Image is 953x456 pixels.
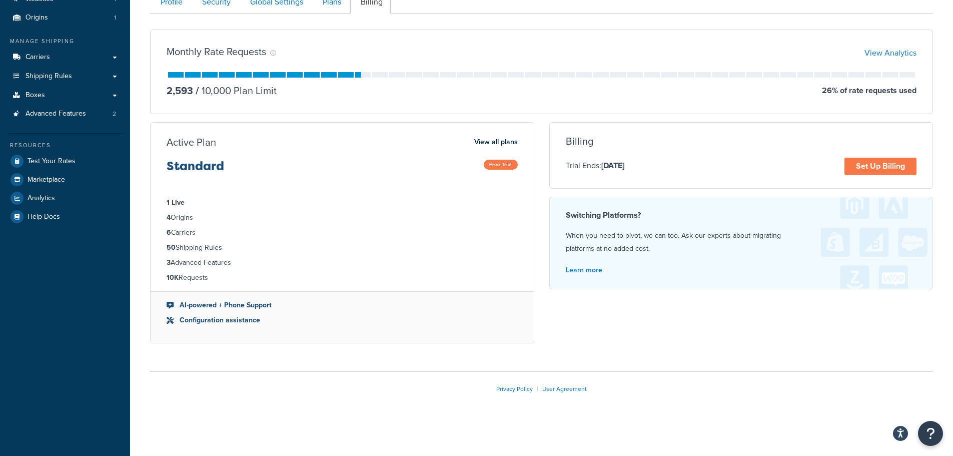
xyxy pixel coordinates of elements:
li: AI-powered + Phone Support [167,300,518,311]
a: Privacy Policy [496,384,533,393]
li: Shipping Rules [167,242,518,253]
li: Requests [167,272,518,283]
p: 2,593 [167,84,193,98]
strong: 4 [167,212,171,223]
a: Help Docs [8,208,123,226]
h3: Active Plan [167,137,216,148]
strong: 1 Live [167,197,185,208]
strong: 6 [167,227,171,238]
a: Set Up Billing [844,158,916,175]
li: Configuration assistance [167,315,518,326]
h3: Billing [566,136,593,147]
li: Carriers [167,227,518,238]
li: Origins [8,9,123,27]
p: When you need to pivot, we can too. Ask our experts about migrating platforms at no added cost. [566,229,917,255]
h3: Standard [167,160,224,181]
strong: [DATE] [601,160,624,171]
li: Advanced Features [8,105,123,123]
span: | [537,384,538,393]
h3: Monthly Rate Requests [167,46,266,57]
li: Advanced Features [167,257,518,268]
span: / [196,83,199,98]
a: Shipping Rules [8,67,123,86]
strong: 50 [167,242,176,253]
span: 2 [113,110,116,118]
span: 1 [114,14,116,22]
p: Trial Ends: [566,159,624,172]
h4: Switching Platforms? [566,209,917,221]
span: Test Your Rates [28,157,76,166]
li: Origins [167,212,518,223]
span: Shipping Rules [26,72,72,81]
p: 26 % of rate requests used [822,84,916,98]
a: Analytics [8,189,123,207]
span: Analytics [28,194,55,203]
span: Help Docs [28,213,60,221]
a: Marketplace [8,171,123,189]
a: Test Your Rates [8,152,123,170]
a: Carriers [8,48,123,67]
p: 10,000 Plan Limit [193,84,277,98]
div: Manage Shipping [8,37,123,46]
span: Marketplace [28,176,65,184]
a: View Analytics [864,47,916,59]
span: Advanced Features [26,110,86,118]
a: Boxes [8,86,123,105]
button: Open Resource Center [918,421,943,446]
a: Advanced Features 2 [8,105,123,123]
strong: 10K [167,272,179,283]
span: Free Trial [484,160,518,170]
a: User Agreement [542,384,587,393]
a: Origins 1 [8,9,123,27]
span: Carriers [26,53,50,62]
span: Boxes [26,91,45,100]
strong: 3 [167,257,171,268]
div: Resources [8,141,123,150]
a: Learn more [566,265,602,275]
a: View all plans [474,136,518,149]
span: Origins [26,14,48,22]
